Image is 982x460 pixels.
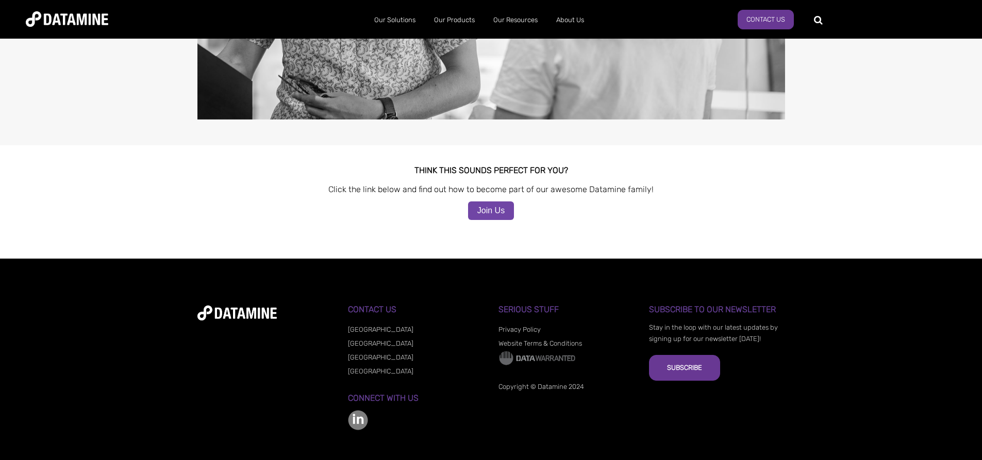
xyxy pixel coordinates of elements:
a: Website Terms & Conditions [498,339,582,347]
a: Contact us [738,10,794,29]
h3: Subscribe to our Newsletter [649,305,785,314]
img: Datamine [26,11,108,27]
button: Subscribe [649,355,720,381]
img: Data Warranted Logo [498,350,576,366]
a: [GEOGRAPHIC_DATA] [348,367,413,375]
p: Click the link below and find out how to become part of our awesome Datamine family! [197,182,785,196]
img: datamine-logo-white [197,305,277,320]
span: THINK THIS SOUNDS PERFECT FOR YOU? [414,165,568,175]
h3: Serious Stuff [498,305,634,314]
a: Privacy Policy [498,326,541,333]
h3: Contact Us [348,305,484,314]
a: [GEOGRAPHIC_DATA] [348,353,413,361]
a: Our Products [425,7,484,33]
a: About Us [547,7,593,33]
a: Join Us [468,201,514,220]
img: linkedin-color [348,410,368,430]
a: [GEOGRAPHIC_DATA] [348,339,413,347]
a: Our Resources [484,7,547,33]
a: [GEOGRAPHIC_DATA] [348,326,413,333]
p: Stay in the loop with our latest updates by signing up for our newsletter [DATE]! [649,322,785,345]
a: Our Solutions [365,7,425,33]
h3: Connect with us [348,394,484,403]
p: Copyright © Datamine 2024 [498,381,634,393]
